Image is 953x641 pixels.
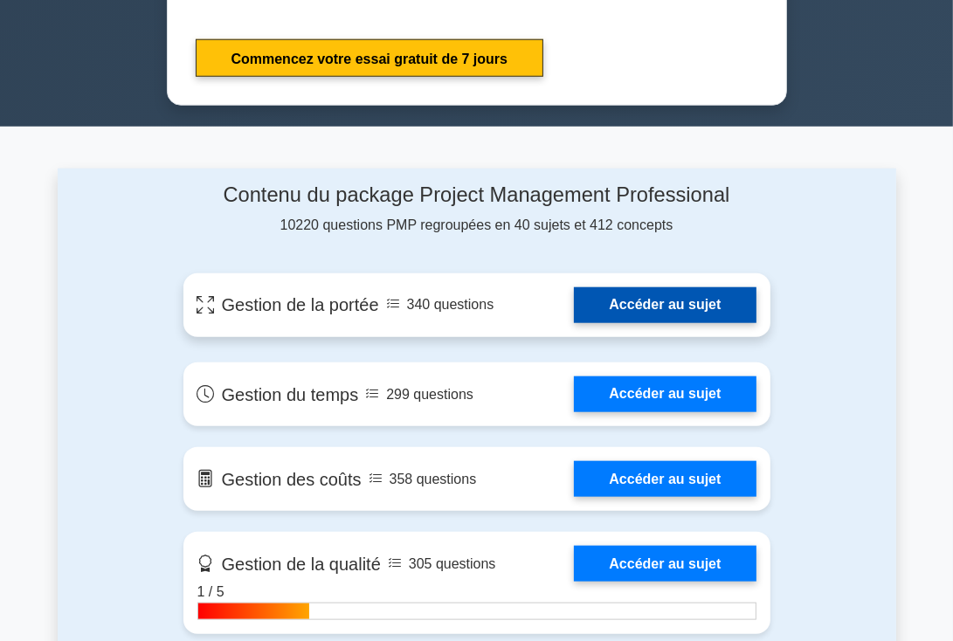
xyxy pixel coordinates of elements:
[574,376,756,412] a: Accéder au sujet
[574,461,756,497] a: Accéder au sujet
[196,39,544,77] a: Commencez votre essai gratuit de 7 jours
[574,546,756,582] a: Accéder au sujet
[280,217,673,232] font: 10220 questions PMP regroupées en 40 sujets et 412 concepts
[574,287,756,323] a: Accéder au sujet
[224,183,730,206] font: Contenu du package Project Management Professional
